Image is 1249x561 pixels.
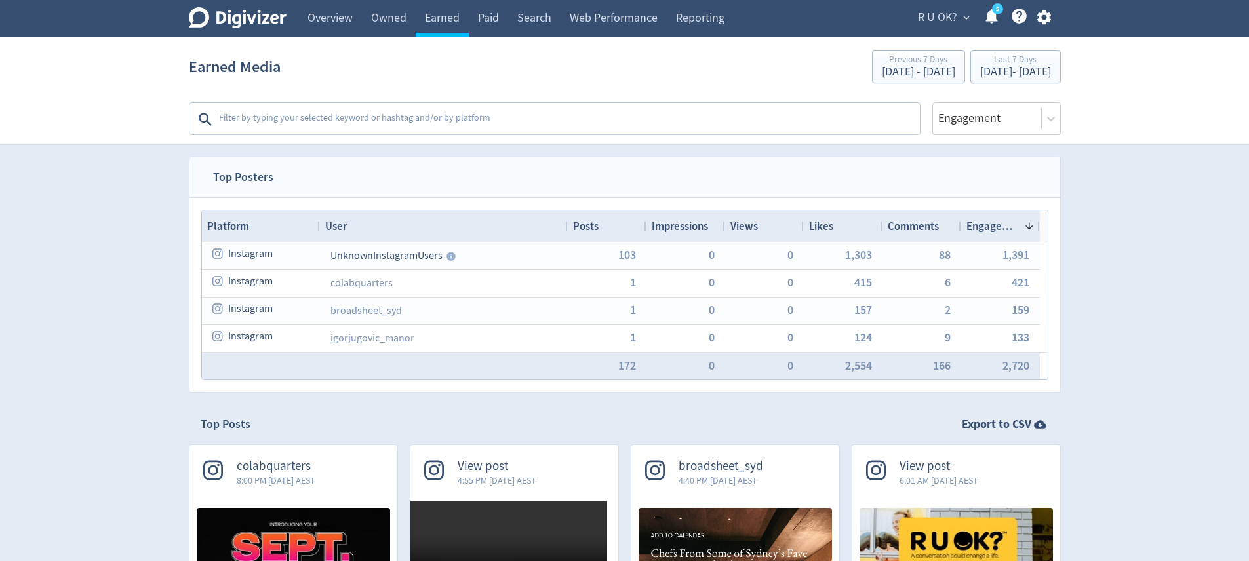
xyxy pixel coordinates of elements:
[854,304,872,316] button: 157
[630,304,636,316] span: 1
[618,360,636,372] button: 172
[630,332,636,343] button: 1
[201,157,285,197] span: Top Posters
[854,332,872,343] button: 124
[1012,277,1029,288] button: 421
[787,360,793,372] button: 0
[787,332,793,343] button: 0
[918,7,957,28] span: R U OK?
[962,416,1031,433] strong: Export to CSV
[966,219,1019,233] span: Engagement
[228,324,273,349] span: Instagram
[995,5,999,14] text: 5
[945,332,951,343] button: 9
[1012,304,1029,316] button: 159
[325,219,347,233] span: User
[630,277,636,288] button: 1
[679,459,763,474] span: broadsheet_syd
[980,55,1051,66] div: Last 7 Days
[709,304,715,316] button: 0
[992,3,1003,14] a: 5
[730,219,758,233] span: Views
[1002,249,1029,261] button: 1,391
[458,459,536,474] span: View post
[933,360,951,372] button: 166
[945,304,951,316] button: 2
[961,12,972,24] span: expand_more
[212,248,224,260] svg: instagram
[709,249,715,261] button: 0
[237,459,315,474] span: colabquarters
[618,249,636,261] button: 103
[212,275,224,287] svg: instagram
[900,474,978,487] span: 6:01 AM [DATE] AEST
[900,459,978,474] span: View post
[679,474,763,487] span: 4:40 PM [DATE] AEST
[1012,332,1029,343] button: 133
[882,66,955,78] div: [DATE] - [DATE]
[330,249,443,262] span: Unknown Instagram Users
[709,277,715,288] button: 0
[939,249,951,261] button: 88
[845,360,872,372] button: 2,554
[330,332,414,345] a: igorjugovic_manor
[1002,360,1029,372] button: 2,720
[330,304,402,317] a: broadsheet_syd
[458,474,536,487] span: 4:55 PM [DATE] AEST
[787,277,793,288] button: 0
[787,304,793,316] button: 0
[652,219,708,233] span: Impressions
[872,50,965,83] button: Previous 7 Days[DATE] - [DATE]
[709,360,715,372] button: 0
[709,332,715,343] button: 0
[330,277,393,290] a: colabquarters
[787,249,793,261] button: 0
[888,219,939,233] span: Comments
[189,46,281,88] h1: Earned Media
[237,474,315,487] span: 8:00 PM [DATE] AEST
[980,66,1051,78] div: [DATE] - [DATE]
[913,7,973,28] button: R U OK?
[228,241,273,267] span: Instagram
[228,296,273,322] span: Instagram
[809,219,833,233] span: Likes
[882,55,955,66] div: Previous 7 Days
[207,219,249,233] span: Platform
[201,416,250,433] h2: Top Posts
[573,219,599,233] span: Posts
[228,269,273,294] span: Instagram
[854,277,872,288] button: 415
[945,277,951,288] button: 6
[212,330,224,342] svg: instagram
[970,50,1061,83] button: Last 7 Days[DATE]- [DATE]
[845,249,872,261] button: 1,303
